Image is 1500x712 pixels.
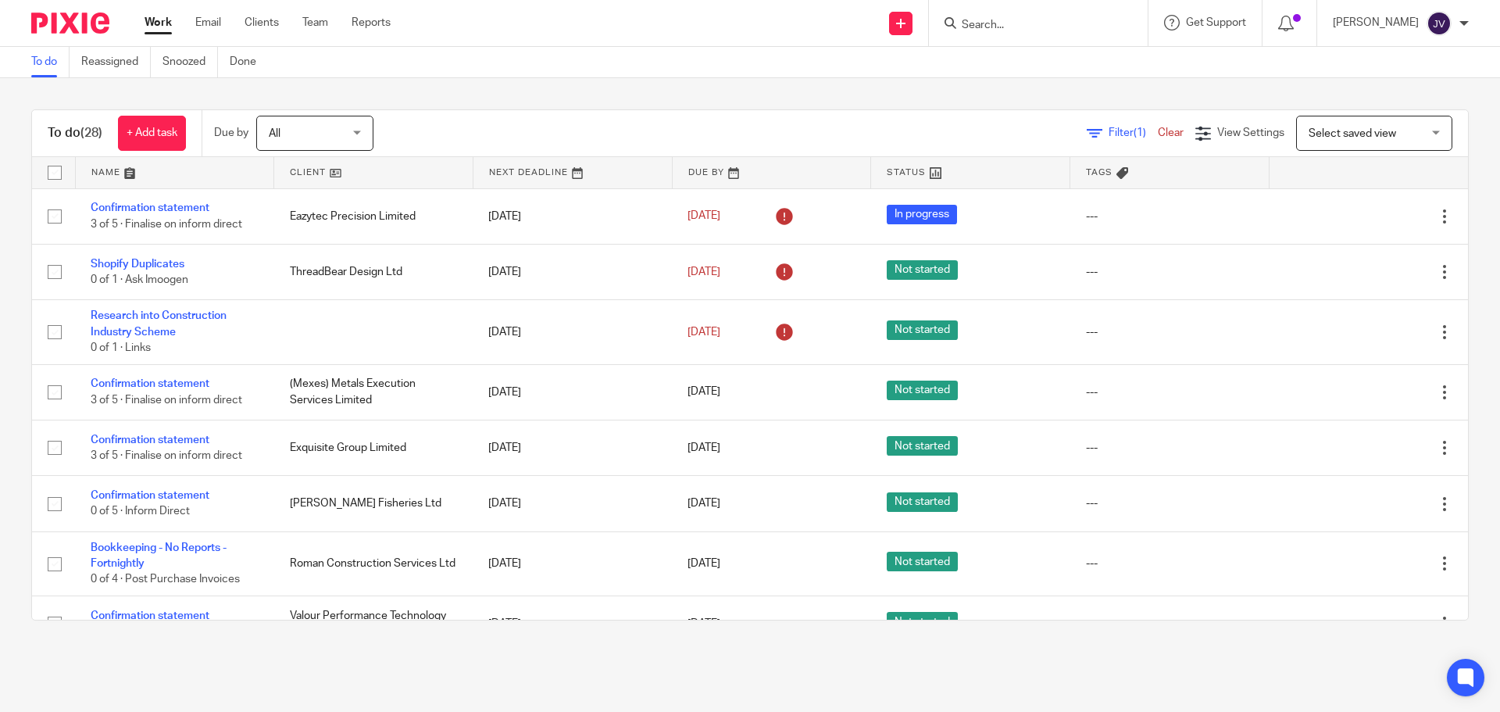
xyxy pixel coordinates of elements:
[274,531,473,596] td: Roman Construction Services Ltd
[214,125,248,141] p: Due by
[91,610,209,621] a: Confirmation statement
[1086,496,1254,511] div: ---
[195,15,221,30] a: Email
[274,188,473,244] td: Eazytec Precision Limited
[887,552,958,571] span: Not started
[91,219,242,230] span: 3 of 5 · Finalise on inform direct
[1086,556,1254,571] div: ---
[473,364,672,420] td: [DATE]
[1427,11,1452,36] img: svg%3E
[1333,15,1419,30] p: [PERSON_NAME]
[162,47,218,77] a: Snoozed
[91,342,151,353] span: 0 of 1 · Links
[887,205,957,224] span: In progress
[1309,128,1396,139] span: Select saved view
[1158,127,1184,138] a: Clear
[1086,209,1254,224] div: ---
[274,596,473,652] td: Valour Performance Technology Ltd
[887,492,958,512] span: Not started
[91,490,209,501] a: Confirmation statement
[687,387,720,398] span: [DATE]
[1086,440,1254,456] div: ---
[473,596,672,652] td: [DATE]
[230,47,268,77] a: Done
[1217,127,1284,138] span: View Settings
[91,574,240,585] span: 0 of 4 · Post Purchase Invoices
[1086,616,1254,631] div: ---
[245,15,279,30] a: Clients
[31,47,70,77] a: To do
[687,442,720,453] span: [DATE]
[269,128,280,139] span: All
[473,244,672,299] td: [DATE]
[687,267,720,277] span: [DATE]
[118,116,186,151] a: + Add task
[887,436,958,456] span: Not started
[1086,168,1112,177] span: Tags
[145,15,172,30] a: Work
[91,202,209,213] a: Confirmation statement
[302,15,328,30] a: Team
[960,19,1101,33] input: Search
[91,435,209,445] a: Confirmation statement
[91,395,242,406] span: 3 of 5 · Finalise on inform direct
[473,188,672,244] td: [DATE]
[81,47,151,77] a: Reassigned
[687,327,720,338] span: [DATE]
[1134,127,1146,138] span: (1)
[91,259,184,270] a: Shopify Duplicates
[48,125,102,141] h1: To do
[274,476,473,531] td: [PERSON_NAME] Fisheries Ltd
[91,450,242,461] span: 3 of 5 · Finalise on inform direct
[91,378,209,389] a: Confirmation statement
[687,618,720,629] span: [DATE]
[91,542,227,569] a: Bookkeeping - No Reports - Fortnightly
[352,15,391,30] a: Reports
[274,244,473,299] td: ThreadBear Design Ltd
[473,420,672,475] td: [DATE]
[1086,324,1254,340] div: ---
[1186,17,1246,28] span: Get Support
[687,211,720,222] span: [DATE]
[274,420,473,475] td: Exquisite Group Limited
[91,310,227,337] a: Research into Construction Industry Scheme
[1086,385,1254,400] div: ---
[887,320,958,340] span: Not started
[91,506,190,517] span: 0 of 5 · Inform Direct
[80,127,102,139] span: (28)
[687,558,720,569] span: [DATE]
[887,381,958,400] span: Not started
[1086,264,1254,280] div: ---
[31,13,109,34] img: Pixie
[473,531,672,596] td: [DATE]
[887,612,958,631] span: Not started
[91,274,188,285] span: 0 of 1 · Ask Imoogen
[473,300,672,364] td: [DATE]
[473,476,672,531] td: [DATE]
[1109,127,1158,138] span: Filter
[687,499,720,510] span: [DATE]
[887,260,958,280] span: Not started
[274,364,473,420] td: (Mexes) Metals Execution Services Limited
